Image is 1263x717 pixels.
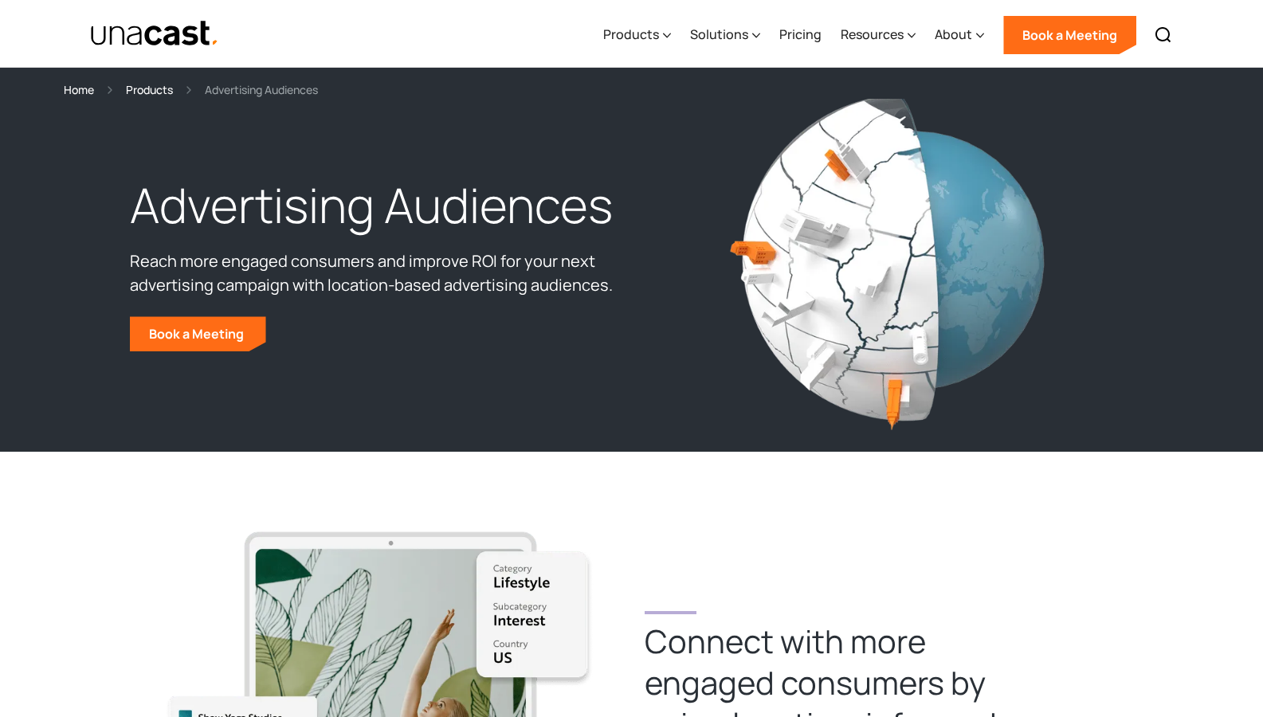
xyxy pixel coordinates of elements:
[690,25,748,44] div: Solutions
[779,2,822,68] a: Pricing
[935,2,984,68] div: About
[1154,25,1173,45] img: Search icon
[205,80,318,99] div: Advertising Audiences
[935,25,972,44] div: About
[64,80,94,99] a: Home
[603,25,659,44] div: Products
[841,2,916,68] div: Resources
[126,80,173,99] a: Products
[603,2,671,68] div: Products
[1003,16,1136,54] a: Book a Meeting
[90,20,220,48] a: home
[90,20,220,48] img: Unacast text logo
[130,249,624,297] p: Reach more engaged consumers and improve ROI for your next advertising campaign with location-bas...
[841,25,904,44] div: Resources
[130,174,624,237] h1: Advertising Audiences
[690,2,760,68] div: Solutions
[130,316,266,351] a: Book a Meeting
[728,92,1046,432] img: location data visual, globe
